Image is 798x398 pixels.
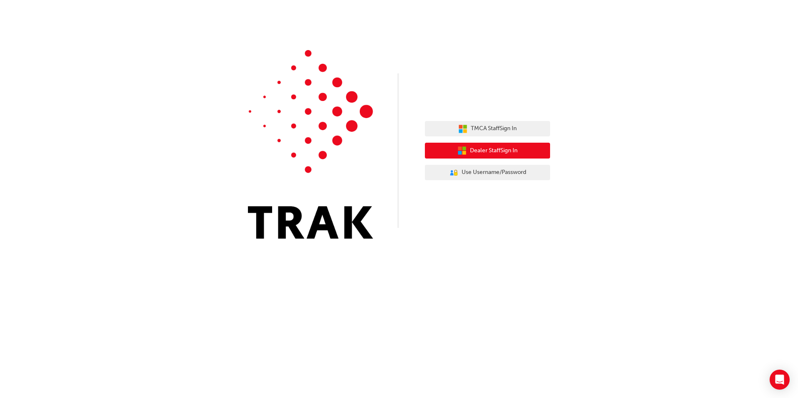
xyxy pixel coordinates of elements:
[770,370,790,390] div: Open Intercom Messenger
[425,121,550,137] button: TMCA StaffSign In
[470,146,518,156] span: Dealer Staff Sign In
[462,168,526,177] span: Use Username/Password
[425,165,550,181] button: Use Username/Password
[248,50,373,239] img: Trak
[471,124,517,134] span: TMCA Staff Sign In
[425,143,550,159] button: Dealer StaffSign In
